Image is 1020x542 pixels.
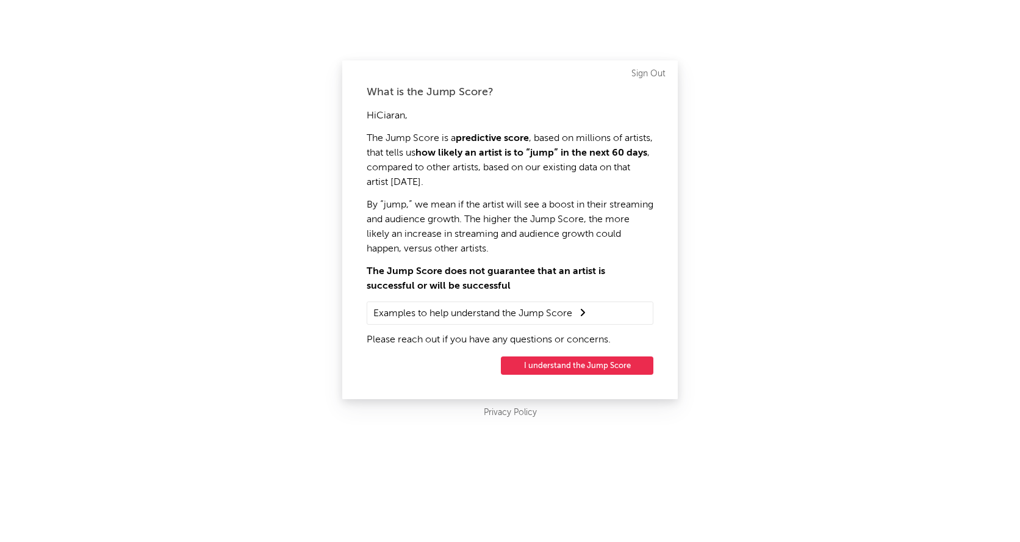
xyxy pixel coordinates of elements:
[367,198,653,256] p: By “jump,” we mean if the artist will see a boost in their streaming and audience growth. The hig...
[501,356,653,375] button: I understand the Jump Score
[415,148,647,158] strong: how likely an artist is to “jump” in the next 60 days
[367,267,605,291] strong: The Jump Score does not guarantee that an artist is successful or will be successful
[373,305,647,321] summary: Examples to help understand the Jump Score
[484,405,537,421] a: Privacy Policy
[367,85,653,99] div: What is the Jump Score?
[367,333,653,347] p: Please reach out if you have any questions or concerns.
[367,131,653,190] p: The Jump Score is a , based on millions of artists, that tells us , compared to other artists, ba...
[456,134,529,143] strong: predictive score
[631,67,666,81] a: Sign Out
[367,109,653,123] p: Hi Ciaran ,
